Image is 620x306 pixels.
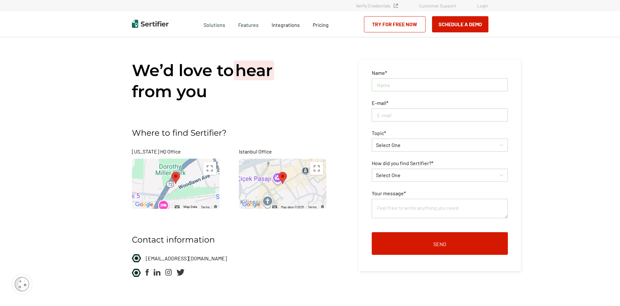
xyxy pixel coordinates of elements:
img: List Icon [132,254,141,262]
span: Send [433,242,446,247]
span: Topic* [372,129,386,137]
span: Istanbul Office [239,147,326,155]
a: Pricing [313,20,329,28]
button: Map Data [183,205,197,209]
a: Open this area in Google Maps (opens a new window) [240,200,262,209]
button: Keyboard shortcuts [175,205,179,209]
span: E-mail* [372,99,388,107]
span: How did you find Sertifier?* [372,159,433,167]
img: twitter-logo [177,269,184,276]
span: Name* [372,69,387,77]
a: Login [477,3,488,8]
img: Cookie Popup Icon [15,277,29,291]
span: [EMAIL_ADDRESS][DOMAIN_NAME] [146,255,227,261]
button: Keyboard shortcuts [272,205,277,209]
p: Where to find Sertifier? [132,126,303,139]
a: Integrations [272,20,300,28]
button: Send [372,232,508,255]
a: Try for Free Now [364,16,426,32]
a: [EMAIL_ADDRESS][DOMAIN_NAME] [146,254,227,262]
span: hear [234,61,274,80]
span: [US_STATE] HQ Office [132,147,219,155]
a: Customer Support [419,3,456,8]
a: Terms [201,205,210,209]
img: Google [134,200,155,209]
img: facebook-logo [146,269,148,276]
img: Verified [394,4,398,8]
span: Your message* [372,189,406,197]
img: instagram-logo [165,269,172,276]
img: List Icon [132,269,141,277]
input: Name [372,78,508,91]
span: Pricing [313,22,329,28]
p: Contact information [132,233,303,246]
span: Select One [376,142,401,148]
a: Terms [308,205,317,209]
span: Features [238,20,259,28]
a: Report errors in the road map or imagery to Google [321,205,324,209]
iframe: Chat Widget [588,275,620,306]
button: Toggle fullscreen view [203,162,216,175]
span: Map data ©2025 [281,205,304,209]
span: Integrations [272,22,300,28]
button: Schedule a Demo [432,16,488,32]
span: Solutions [204,20,225,28]
img: Google [240,200,262,209]
a: Report errors in the road map or imagery to Google [214,205,217,209]
img: Sertifier | Digital Credentialing Platform [132,20,169,28]
input: E-mail [372,108,508,121]
img: linkedin-logo [154,269,160,276]
h1: We’d love to from you [132,60,303,102]
span: Select One [376,172,401,178]
a: Open this area in Google Maps (opens a new window) [134,200,155,209]
a: Verify Credentials [356,3,398,8]
button: Toggle fullscreen view [310,162,323,175]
